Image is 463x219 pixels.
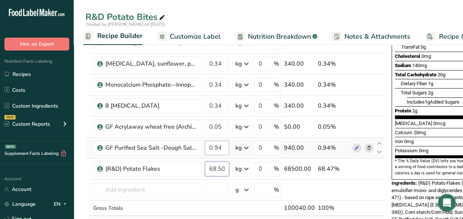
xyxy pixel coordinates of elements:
div: 100040.00 [284,204,315,212]
span: Customize Label [170,32,221,42]
span: Calcium [395,130,413,135]
span: Sodium [395,63,411,68]
a: Recipe Builder [83,28,143,45]
span: Includes Added Sugars [407,99,459,105]
div: Monocalcium Phosphate--Innophos [105,80,197,89]
div: kg [235,59,242,68]
div: 100% [318,204,349,212]
div: 0.94% [318,143,349,152]
div: 0.34% [318,101,349,110]
div: g [235,185,239,194]
a: Notes & Attachments [332,28,410,45]
div: [MEDICAL_DATA], sunflower, powder [105,59,197,68]
a: Customize Label [157,28,221,45]
span: Fat [401,44,420,50]
span: Ingredients: [392,180,417,186]
span: 0g [421,44,426,50]
button: Hire an Expert [4,38,69,51]
div: 68500.00 [284,164,315,173]
div: (R&D) Potato Flakes [105,164,197,173]
span: 20mg [414,130,426,135]
div: Gross Totals [93,204,202,212]
span: 140mg [412,63,427,68]
i: Trans [401,44,413,50]
div: NEW [4,115,15,119]
span: Total Carbohydrate [395,72,436,77]
span: Protein [395,108,411,114]
div: BETA [5,145,16,149]
span: 2g [428,90,433,95]
span: Recipe Builder [97,31,143,41]
div: 340.00 [284,80,315,89]
span: Nutrition Breakdown [248,32,311,42]
span: 2g [412,108,417,114]
a: Nutrition Breakdown [235,28,317,45]
div: kg [235,122,242,131]
div: GF Acrylaway wheat free (Archived) [105,122,197,131]
span: 0mg [421,53,431,59]
div: 0.05% [318,122,349,131]
span: 1g [425,99,430,105]
span: Iron [395,139,403,144]
span: 1g [428,81,433,86]
a: Language [4,198,36,211]
div: 940.00 [284,143,315,152]
span: 0mcg [433,121,445,126]
div: R&D Potato Bites [85,10,166,24]
div: kg [235,143,242,152]
div: kg [235,101,242,110]
div: EN [54,200,69,209]
span: Created by [PERSON_NAME] on [DATE] [85,21,165,27]
span: [MEDICAL_DATA] [395,121,432,126]
div: 0.34% [318,80,349,89]
span: Total Sugars [401,90,427,95]
div: Open Intercom Messenger [438,194,456,212]
div: Custom Reports [4,120,50,128]
span: 0mg [419,148,428,153]
div: 8 [MEDICAL_DATA] [105,101,197,110]
div: 68.47% [318,164,349,173]
span: Cholesterol [395,53,420,59]
input: Add Ingredient [93,182,202,197]
div: kg [235,164,242,173]
span: Dietary Fiber [401,81,427,86]
span: Potassium [395,148,418,153]
span: 0mg [404,139,414,144]
span: 20g [438,72,445,77]
span: Notes & Attachments [344,32,410,42]
div: 340.00 [284,101,315,110]
div: GF Purified Sea Salt -Dough Salt (Archived) [105,143,197,152]
div: kg [235,80,242,89]
div: 0.34% [318,59,349,68]
div: 50.00 [284,122,315,131]
div: 340.00 [284,59,315,68]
